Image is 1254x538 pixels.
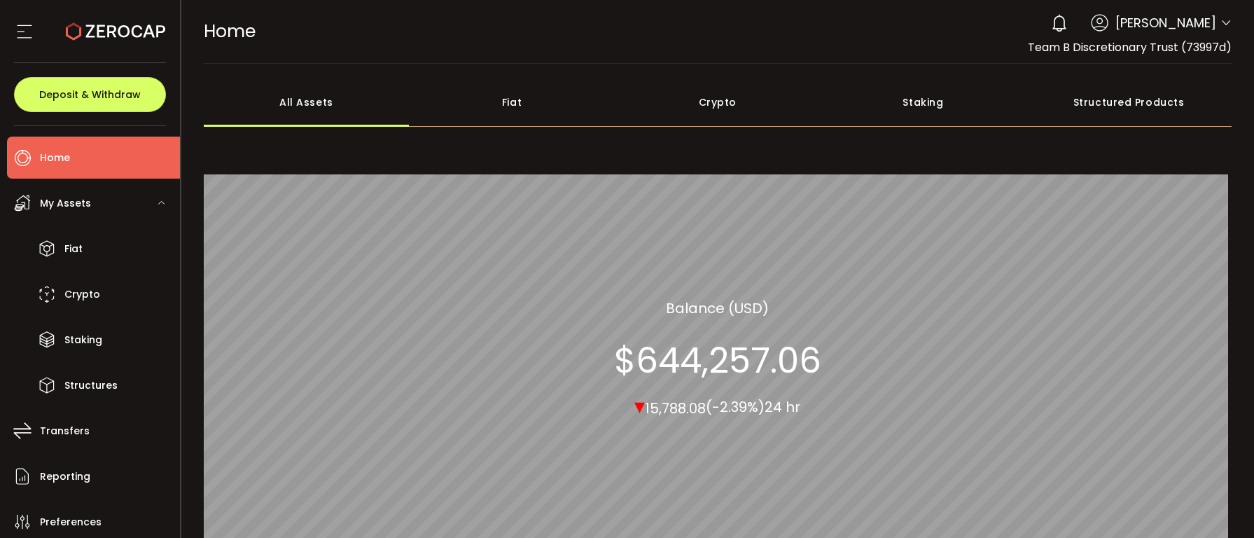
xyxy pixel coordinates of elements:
[204,19,256,43] span: Home
[40,467,90,487] span: Reporting
[1184,471,1254,538] iframe: Chat Widget
[666,297,769,318] section: Balance (USD)
[204,78,410,127] div: All Assets
[615,78,821,127] div: Crypto
[40,148,70,168] span: Home
[1115,13,1216,32] span: [PERSON_NAME]
[64,284,100,305] span: Crypto
[765,397,800,417] span: 24 hr
[64,239,83,259] span: Fiat
[39,90,141,99] span: Deposit & Withdraw
[1028,39,1232,55] span: Team B Discretionary Trust (73997d)
[1026,78,1232,127] div: Structured Products
[706,397,765,417] span: (-2.39%)
[40,193,91,214] span: My Assets
[64,330,102,350] span: Staking
[645,398,706,418] span: 15,788.08
[40,421,90,441] span: Transfers
[821,78,1026,127] div: Staking
[409,78,615,127] div: Fiat
[634,390,645,420] span: ▾
[14,77,166,112] button: Deposit & Withdraw
[614,339,821,381] section: $644,257.06
[40,512,102,532] span: Preferences
[64,375,118,396] span: Structures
